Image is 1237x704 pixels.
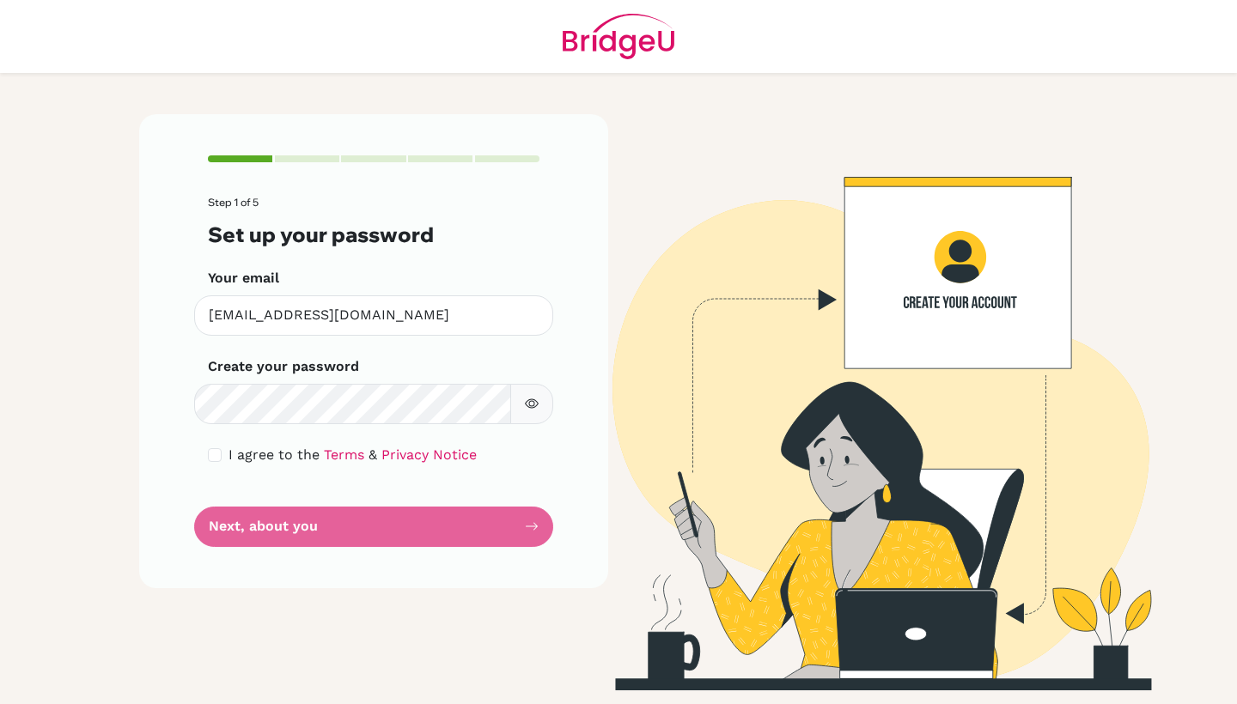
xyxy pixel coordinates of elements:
label: Your email [208,268,279,288]
span: I agree to the [229,446,320,463]
input: Insert your email* [194,295,553,336]
h3: Set up your password [208,222,539,247]
label: Create your password [208,356,359,377]
span: & [369,446,377,463]
a: Privacy Notice [381,446,477,463]
span: Step 1 of 5 [208,196,259,209]
a: Terms [324,446,364,463]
